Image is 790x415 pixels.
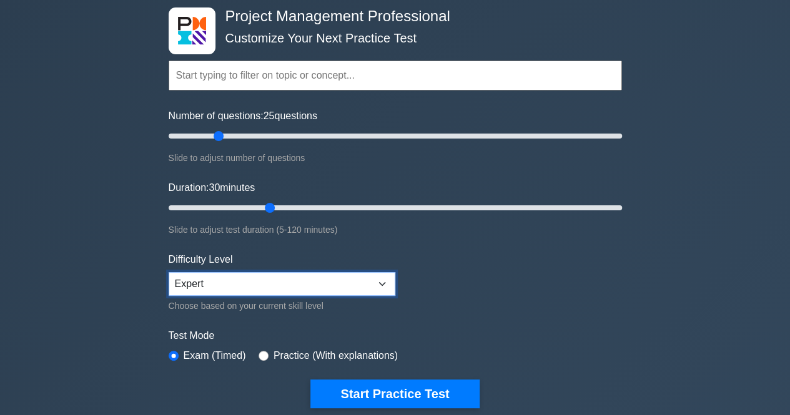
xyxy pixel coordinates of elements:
label: Number of questions: questions [169,109,317,124]
label: Practice (With explanations) [274,348,398,363]
div: Slide to adjust test duration (5-120 minutes) [169,222,622,237]
span: 30 [209,182,220,193]
label: Test Mode [169,328,622,343]
label: Duration: minutes [169,180,255,195]
button: Start Practice Test [310,379,479,408]
div: Choose based on your current skill level [169,298,395,313]
span: 25 [264,110,275,121]
input: Start typing to filter on topic or concept... [169,61,622,90]
h4: Project Management Professional [220,7,561,26]
div: Slide to adjust number of questions [169,150,622,165]
label: Exam (Timed) [184,348,246,363]
label: Difficulty Level [169,252,233,267]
